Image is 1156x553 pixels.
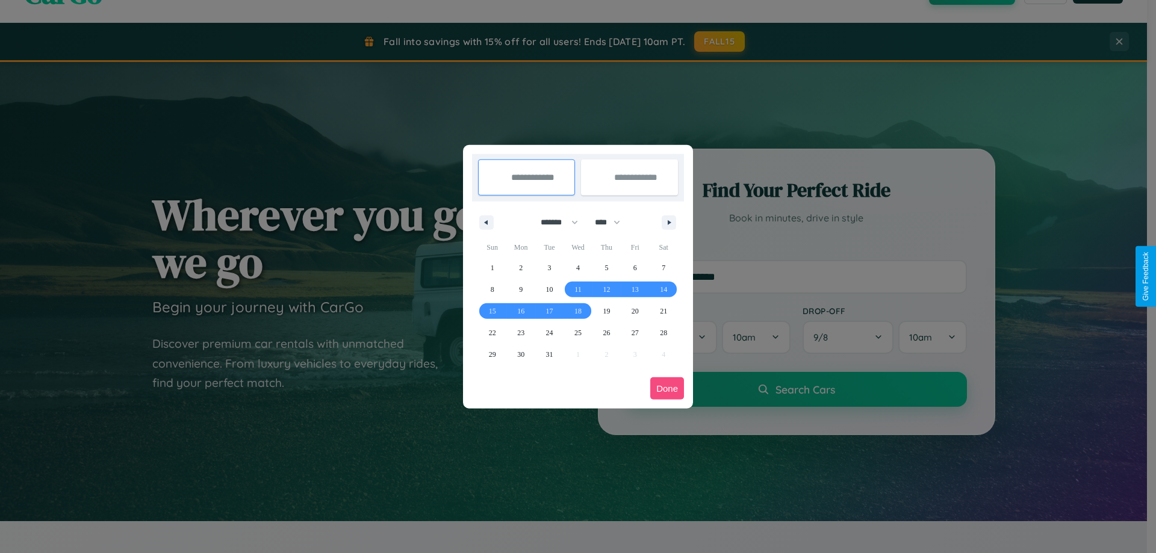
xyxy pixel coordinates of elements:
[506,344,535,365] button: 30
[650,257,678,279] button: 7
[517,344,524,365] span: 30
[478,257,506,279] button: 1
[535,344,564,365] button: 31
[650,300,678,322] button: 21
[546,279,553,300] span: 10
[478,300,506,322] button: 15
[632,322,639,344] span: 27
[592,300,621,322] button: 19
[535,257,564,279] button: 3
[650,322,678,344] button: 28
[519,257,523,279] span: 2
[478,322,506,344] button: 22
[548,257,552,279] span: 3
[574,300,582,322] span: 18
[517,300,524,322] span: 16
[489,300,496,322] span: 15
[574,279,582,300] span: 11
[604,257,608,279] span: 5
[535,322,564,344] button: 24
[478,344,506,365] button: 29
[660,322,667,344] span: 28
[621,279,649,300] button: 13
[632,279,639,300] span: 13
[603,279,610,300] span: 12
[650,279,678,300] button: 14
[621,238,649,257] span: Fri
[660,300,667,322] span: 21
[574,322,582,344] span: 25
[535,238,564,257] span: Tue
[621,257,649,279] button: 6
[662,257,665,279] span: 7
[592,238,621,257] span: Thu
[546,300,553,322] span: 17
[660,279,667,300] span: 14
[592,279,621,300] button: 12
[489,322,496,344] span: 22
[621,322,649,344] button: 27
[650,238,678,257] span: Sat
[506,322,535,344] button: 23
[592,322,621,344] button: 26
[491,257,494,279] span: 1
[478,279,506,300] button: 8
[506,279,535,300] button: 9
[535,300,564,322] button: 17
[603,300,610,322] span: 19
[564,322,592,344] button: 25
[632,300,639,322] span: 20
[506,238,535,257] span: Mon
[564,238,592,257] span: Wed
[592,257,621,279] button: 5
[564,257,592,279] button: 4
[506,257,535,279] button: 2
[1142,252,1150,301] div: Give Feedback
[576,257,580,279] span: 4
[489,344,496,365] span: 29
[478,238,506,257] span: Sun
[564,300,592,322] button: 18
[546,322,553,344] span: 24
[564,279,592,300] button: 11
[633,257,637,279] span: 6
[603,322,610,344] span: 26
[621,300,649,322] button: 20
[491,279,494,300] span: 8
[535,279,564,300] button: 10
[546,344,553,365] span: 31
[650,377,684,400] button: Done
[517,322,524,344] span: 23
[519,279,523,300] span: 9
[506,300,535,322] button: 16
